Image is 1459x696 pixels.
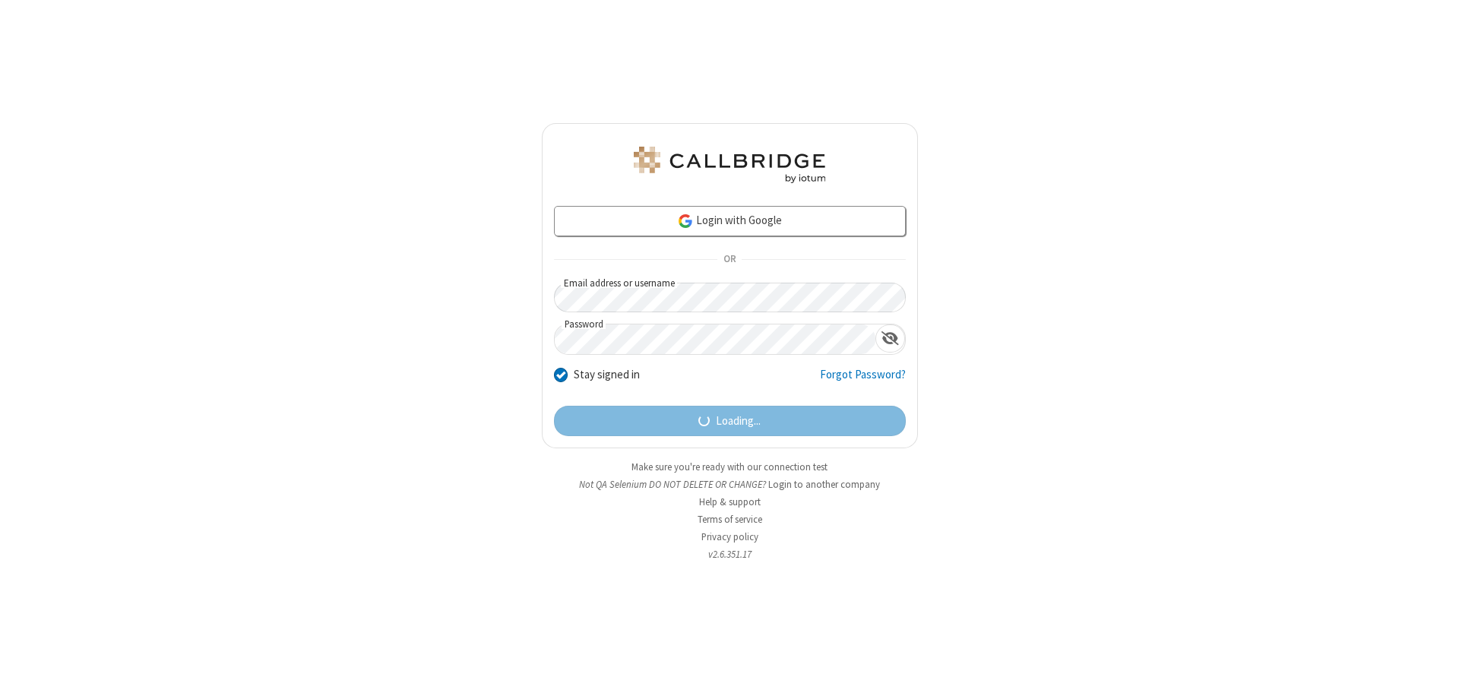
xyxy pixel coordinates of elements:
a: Terms of service [698,513,762,526]
a: Make sure you're ready with our connection test [631,460,828,473]
li: Not QA Selenium DO NOT DELETE OR CHANGE? [542,477,918,492]
input: Email address or username [554,283,906,312]
button: Loading... [554,406,906,436]
a: Help & support [699,495,761,508]
a: Privacy policy [701,530,758,543]
label: Stay signed in [574,366,640,384]
a: Login with Google [554,206,906,236]
div: Show password [875,324,905,353]
li: v2.6.351.17 [542,547,918,562]
img: google-icon.png [677,213,694,229]
img: QA Selenium DO NOT DELETE OR CHANGE [631,147,828,183]
a: Forgot Password? [820,366,906,395]
span: OR [717,249,742,270]
span: Loading... [716,413,761,430]
input: Password [555,324,875,354]
button: Login to another company [768,477,880,492]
